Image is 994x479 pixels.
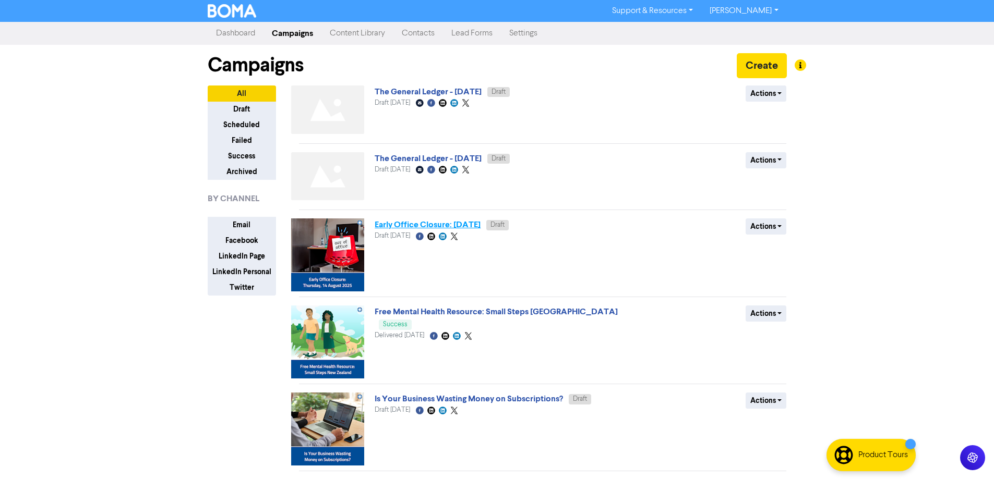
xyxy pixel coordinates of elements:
[492,155,506,162] span: Draft
[375,219,481,230] a: Early Office Closure: [DATE]
[208,53,304,77] h1: Campaigns
[375,407,410,413] span: Draft [DATE]
[291,305,364,378] img: image_1748563747952.png
[208,101,276,117] button: Draft
[291,392,364,465] img: image_1748381915349.png
[490,222,505,228] span: Draft
[375,100,410,106] span: Draft [DATE]
[746,218,787,235] button: Actions
[208,4,257,18] img: BOMA Logo
[208,164,276,180] button: Archived
[208,192,259,205] span: BY CHANNEL
[746,152,787,168] button: Actions
[746,392,787,409] button: Actions
[501,23,546,44] a: Settings
[393,23,443,44] a: Contacts
[375,153,482,164] a: The General Ledger - [DATE]
[383,321,408,328] span: Success
[375,394,563,404] a: Is Your Business Wasting Money on Subscriptions?
[208,232,276,249] button: Facebook
[208,132,276,149] button: Failed
[208,264,276,280] button: LinkedIn Personal
[208,117,276,133] button: Scheduled
[746,305,787,322] button: Actions
[492,89,506,95] span: Draft
[291,152,364,201] img: Not found
[291,85,364,134] img: Not found
[208,248,276,264] button: LinkedIn Page
[321,23,393,44] a: Content Library
[208,217,276,233] button: Email
[443,23,501,44] a: Lead Forms
[208,85,276,102] button: All
[375,232,410,239] span: Draft [DATE]
[208,23,264,44] a: Dashboard
[375,332,424,339] span: Delivered [DATE]
[375,166,410,173] span: Draft [DATE]
[573,396,587,402] span: Draft
[208,279,276,296] button: Twitter
[375,87,482,97] a: The General Ledger - [DATE]
[291,218,364,291] img: image_1753930120962.png
[264,23,321,44] a: Campaigns
[375,306,618,317] a: Free Mental Health Resource: Small Steps [GEOGRAPHIC_DATA]
[604,3,701,19] a: Support & Resources
[701,3,786,19] a: [PERSON_NAME]
[737,53,787,78] button: Create
[208,148,276,164] button: Success
[863,366,994,479] iframe: Chat Widget
[746,85,787,102] button: Actions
